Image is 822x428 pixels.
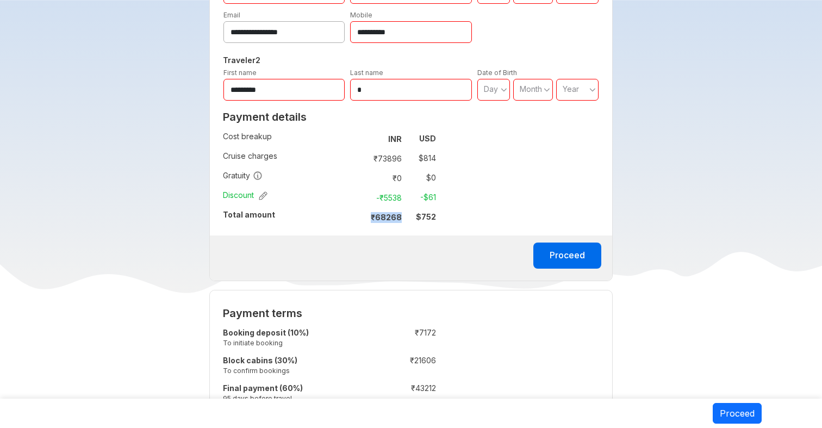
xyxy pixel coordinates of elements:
label: First name [223,69,257,77]
h5: Traveler 2 [221,54,602,67]
td: : [356,168,360,188]
td: Cruise charges [223,148,356,168]
td: ₹ 43212 [371,381,436,408]
span: Year [563,84,579,94]
span: Month [520,84,542,94]
label: Date of Birth [477,69,517,77]
td: : [366,353,371,381]
td: $ 814 [406,151,436,166]
td: ₹ 0 [360,170,406,185]
td: -$ 61 [406,190,436,205]
strong: Booking deposit (10%) [223,328,309,337]
svg: angle down [501,84,507,95]
span: Day [484,84,498,94]
td: ₹ 7172 [371,325,436,353]
span: Gratuity [223,170,263,181]
span: Discount [223,190,267,201]
svg: angle down [544,84,550,95]
h2: Payment terms [223,307,436,320]
strong: Total amount [223,210,275,219]
strong: INR [388,134,402,144]
td: ₹ 21606 [371,353,436,381]
svg: angle down [589,84,596,95]
small: To confirm bookings [223,366,366,375]
strong: Final payment (60%) [223,383,303,393]
strong: ₹ 68268 [371,213,402,222]
td: : [356,129,360,148]
label: Email [223,11,240,19]
strong: USD [419,134,436,143]
td: : [356,148,360,168]
strong: Block cabins (30%) [223,356,297,365]
td: : [366,325,371,353]
td: : [356,207,360,227]
td: Cost breakup [223,129,356,148]
h2: Payment details [223,110,436,123]
td: : [366,381,371,408]
td: ₹ 73896 [360,151,406,166]
td: -₹ 5538 [360,190,406,205]
small: To initiate booking [223,338,366,348]
button: Proceed [533,243,601,269]
button: Proceed [713,403,762,424]
small: 95 days before travel [223,394,366,403]
label: Mobile [350,11,372,19]
label: Last name [350,69,383,77]
strong: $ 752 [416,212,436,221]
td: $ 0 [406,170,436,185]
td: : [356,188,360,207]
